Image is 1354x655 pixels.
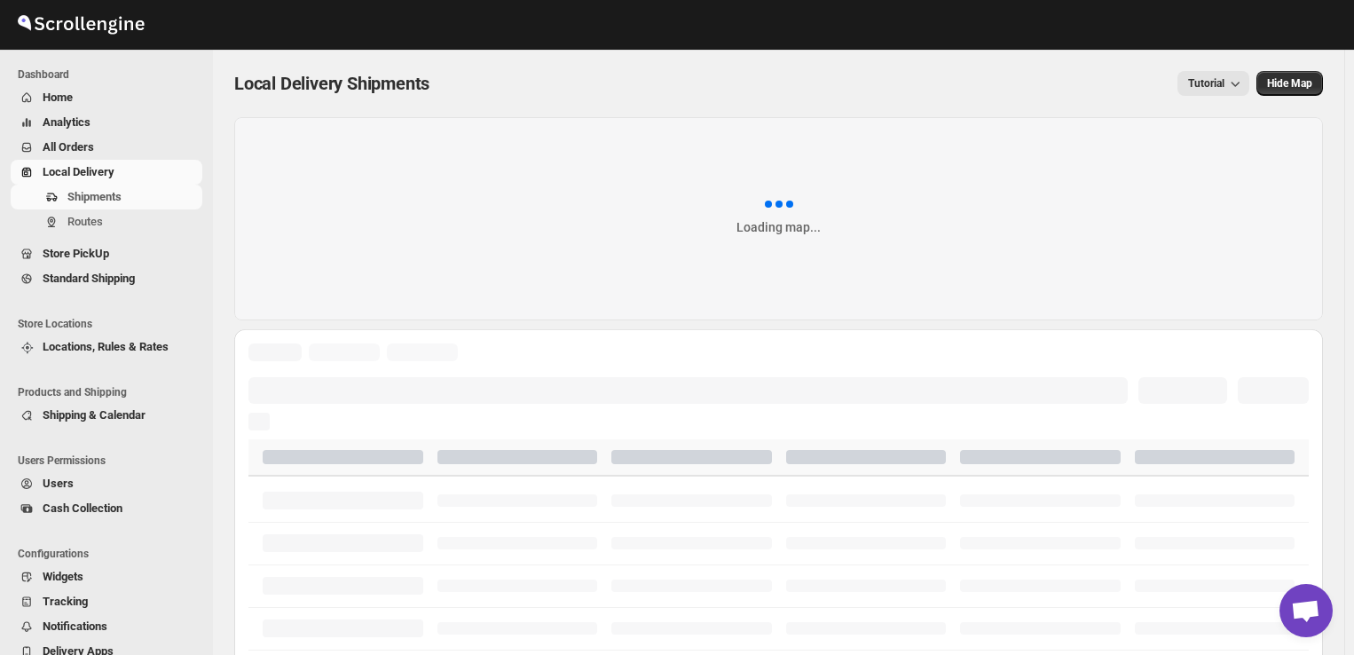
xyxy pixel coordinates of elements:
[18,454,204,468] span: Users Permissions
[11,496,202,521] button: Cash Collection
[11,110,202,135] button: Analytics
[67,215,103,228] span: Routes
[1267,76,1312,91] span: Hide Map
[1279,584,1333,637] div: Open chat
[43,477,74,490] span: Users
[11,335,202,359] button: Locations, Rules & Rates
[18,317,204,331] span: Store Locations
[18,385,204,399] span: Products and Shipping
[1188,77,1224,91] span: Tutorial
[43,91,73,104] span: Home
[43,340,169,353] span: Locations, Rules & Rates
[43,140,94,154] span: All Orders
[11,403,202,428] button: Shipping & Calendar
[43,272,135,285] span: Standard Shipping
[43,501,122,515] span: Cash Collection
[43,115,91,129] span: Analytics
[11,589,202,614] button: Tracking
[11,614,202,639] button: Notifications
[11,135,202,160] button: All Orders
[43,595,88,608] span: Tracking
[736,218,821,236] div: Loading map...
[43,408,146,422] span: Shipping & Calendar
[43,247,109,260] span: Store PickUp
[11,185,202,209] button: Shipments
[43,570,83,583] span: Widgets
[18,67,204,82] span: Dashboard
[11,209,202,234] button: Routes
[11,564,202,589] button: Widgets
[43,165,114,178] span: Local Delivery
[1256,71,1323,96] button: Map action label
[11,471,202,496] button: Users
[43,619,107,633] span: Notifications
[11,85,202,110] button: Home
[1177,71,1249,96] button: Tutorial
[18,547,204,561] span: Configurations
[234,73,429,94] span: Local Delivery Shipments
[67,190,122,203] span: Shipments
